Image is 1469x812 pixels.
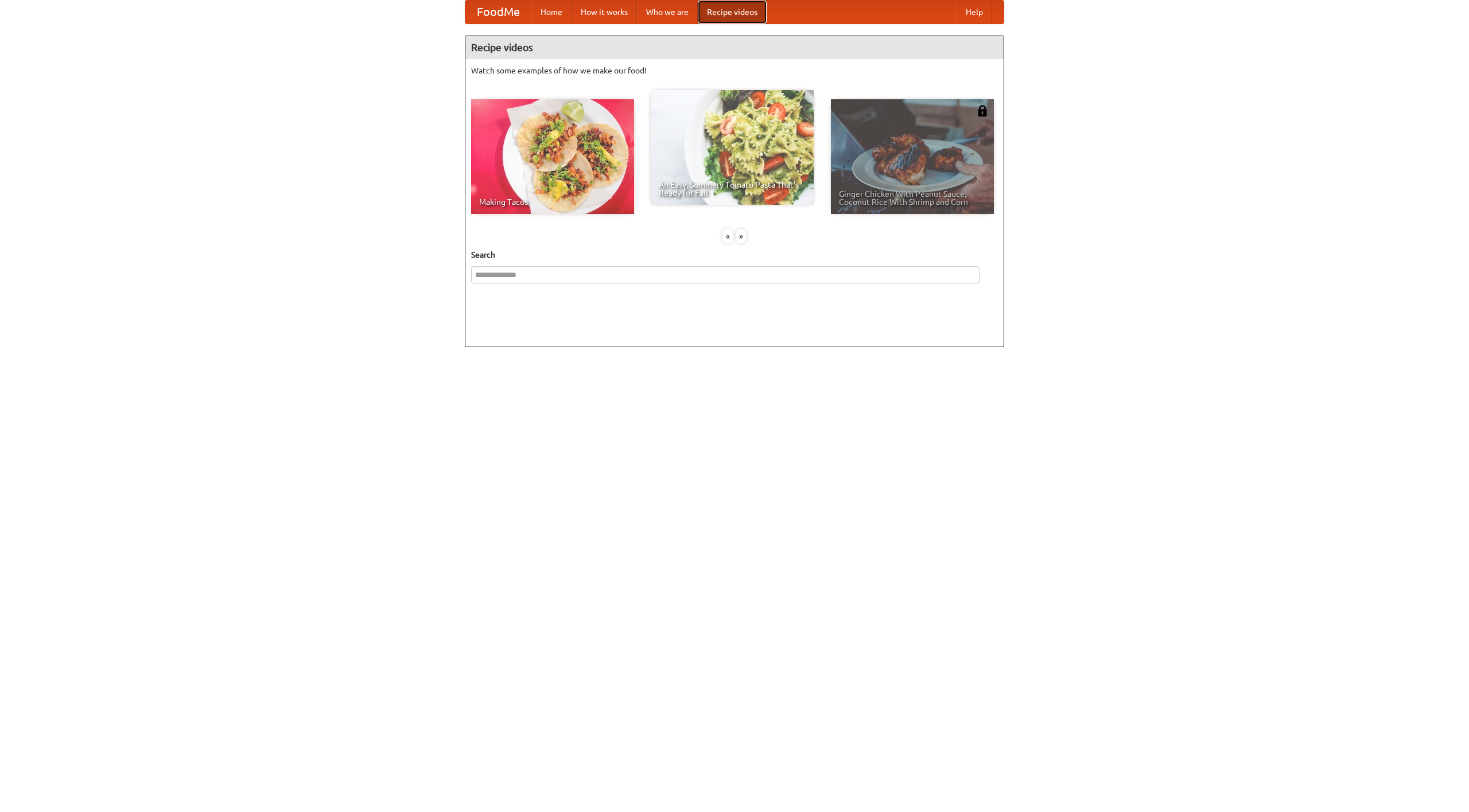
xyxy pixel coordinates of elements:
h5: Search [471,249,998,261]
span: An Easy, Summery Tomato Pasta That's Ready for Fall [659,181,806,197]
a: Recipe videos [698,1,767,24]
div: « [722,229,733,243]
a: FoodMe [465,1,531,24]
a: Home [531,1,572,24]
a: Making Tacos [471,99,634,214]
a: Help [957,1,992,24]
a: How it works [572,1,637,24]
p: Watch some examples of how we make our food! [471,65,998,76]
span: Making Tacos [479,198,626,206]
a: Who we are [637,1,698,24]
h4: Recipe videos [465,36,1004,59]
a: An Easy, Summery Tomato Pasta That's Ready for Fall [651,90,814,205]
div: » [736,229,747,243]
img: 483408.png [977,105,988,116]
